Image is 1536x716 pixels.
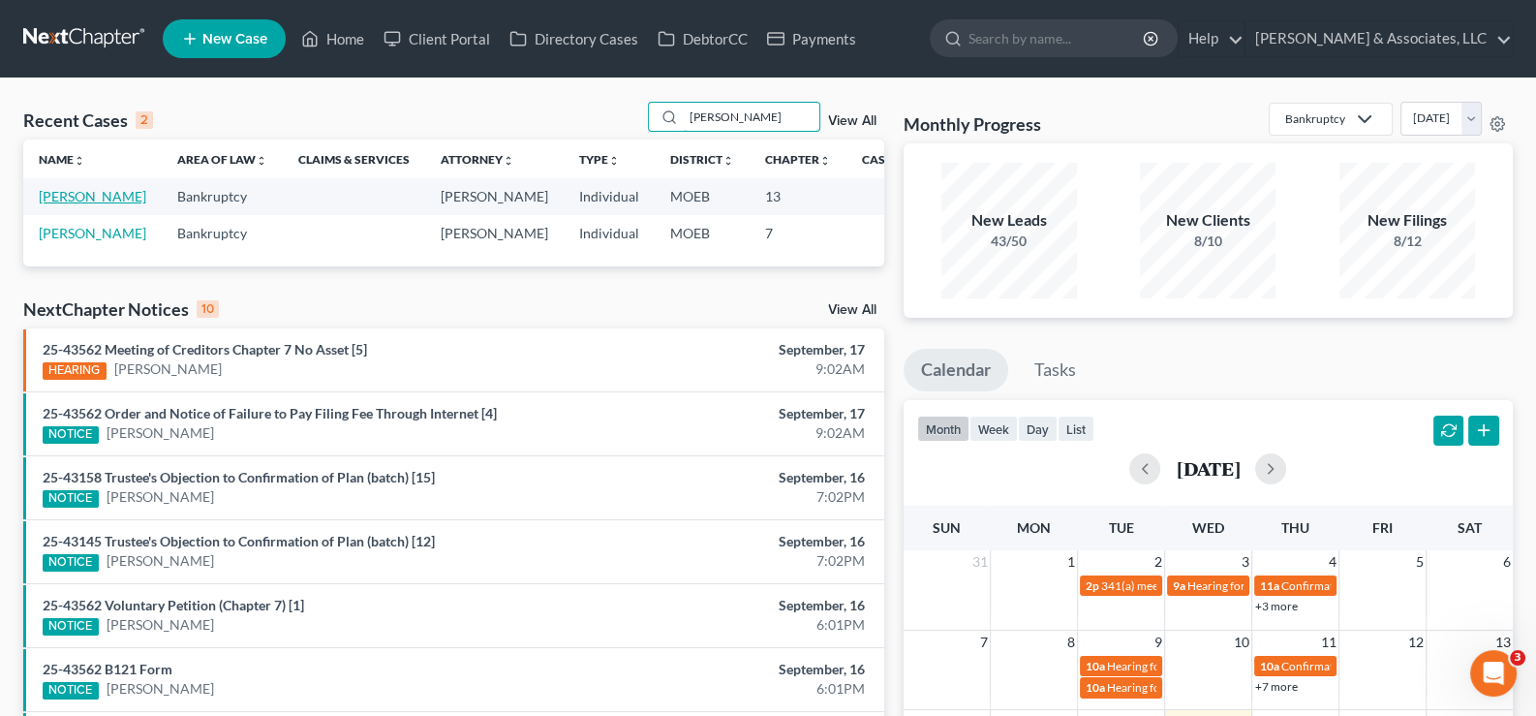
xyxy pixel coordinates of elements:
div: NOTICE [43,682,99,700]
th: Claims & Services [283,140,425,178]
div: 7:02PM [603,551,865,571]
i: unfold_more [256,155,267,167]
div: September, 16 [603,660,865,679]
span: 9 [1152,631,1164,654]
a: Calendar [904,349,1008,391]
span: Thu [1281,519,1309,536]
input: Search by name... [684,103,819,131]
div: 43/50 [941,232,1077,251]
span: 9a [1173,578,1185,593]
td: 7 [750,215,846,251]
a: +3 more [1255,599,1298,613]
div: Recent Cases [23,109,153,132]
div: New Clients [1140,209,1275,232]
a: Typeunfold_more [579,152,620,167]
span: 1 [1065,550,1077,574]
div: September, 17 [603,404,865,423]
a: View All [828,303,876,317]
a: 25-43158 Trustee's Objection to Confirmation of Plan (batch) [15] [43,469,435,485]
span: 13 [1493,631,1513,654]
span: 10 [1232,631,1251,654]
div: September, 16 [603,532,865,551]
div: 10 [197,300,219,318]
a: [PERSON_NAME] [107,423,214,443]
td: [PERSON_NAME] [425,215,564,251]
span: Hearing for [PERSON_NAME] [1107,659,1258,673]
span: 10a [1086,659,1105,673]
span: Wed [1192,519,1224,536]
a: Chapterunfold_more [765,152,831,167]
div: HEARING [43,362,107,380]
div: 7:02PM [603,487,865,507]
i: unfold_more [74,155,85,167]
div: NextChapter Notices [23,297,219,321]
span: New Case [202,32,267,47]
span: Sun [933,519,961,536]
span: Hearing for [PERSON_NAME] [1107,680,1258,695]
input: Search by name... [968,20,1146,56]
button: month [917,416,969,442]
span: 3 [1510,650,1525,666]
a: [PERSON_NAME] [107,679,214,699]
a: Client Portal [374,21,500,56]
span: 8 [1065,631,1077,654]
span: 5 [1414,550,1426,574]
span: Sat [1458,519,1482,536]
div: September, 17 [603,340,865,359]
a: Districtunfold_more [670,152,734,167]
span: 10a [1260,659,1279,673]
button: list [1058,416,1094,442]
div: NOTICE [43,554,99,572]
span: 2 [1152,550,1164,574]
div: 9:02AM [603,359,865,379]
span: 341(a) meeting for [PERSON_NAME] [1101,578,1288,593]
span: 12 [1406,631,1426,654]
a: DebtorCC [648,21,757,56]
a: Attorneyunfold_more [441,152,514,167]
i: unfold_more [819,155,831,167]
a: Help [1179,21,1244,56]
span: Tue [1109,519,1134,536]
div: 8/12 [1339,232,1475,251]
a: Payments [757,21,866,56]
div: NOTICE [43,426,99,444]
iframe: Intercom live chat [1470,650,1517,697]
td: MOEB [655,215,750,251]
span: Confirmation hearing for [PERSON_NAME] [1281,578,1501,593]
span: Mon [1017,519,1051,536]
td: [PERSON_NAME] [425,178,564,214]
span: Hearing for [PERSON_NAME] [1187,578,1338,593]
a: View All [828,114,876,128]
a: 25-43562 B121 Form [43,661,172,677]
div: 9:02AM [603,423,865,443]
a: Directory Cases [500,21,648,56]
span: 4 [1327,550,1338,574]
i: unfold_more [608,155,620,167]
div: 2 [136,111,153,129]
i: unfold_more [722,155,734,167]
span: 11a [1260,578,1279,593]
a: Tasks [1017,349,1093,391]
div: Bankruptcy [1285,110,1345,127]
button: week [969,416,1018,442]
a: 25-43562 Order and Notice of Failure to Pay Filing Fee Through Internet [4] [43,405,497,421]
span: 31 [970,550,990,574]
span: 10a [1086,680,1105,695]
span: 2p [1086,578,1099,593]
div: 8/10 [1140,232,1275,251]
a: Case Nounfold_more [862,152,924,167]
a: 25-43562 Meeting of Creditors Chapter 7 No Asset [5] [43,341,367,358]
a: [PERSON_NAME] [114,359,222,379]
button: day [1018,416,1058,442]
td: 13 [750,178,846,214]
a: Nameunfold_more [39,152,85,167]
div: New Leads [941,209,1077,232]
span: Confirmation hearing for [PERSON_NAME] [1281,659,1501,673]
span: 3 [1240,550,1251,574]
a: [PERSON_NAME] [107,551,214,571]
td: Bankruptcy [162,178,283,214]
div: New Filings [1339,209,1475,232]
a: [PERSON_NAME] [39,188,146,204]
span: Fri [1372,519,1393,536]
td: Individual [564,215,655,251]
